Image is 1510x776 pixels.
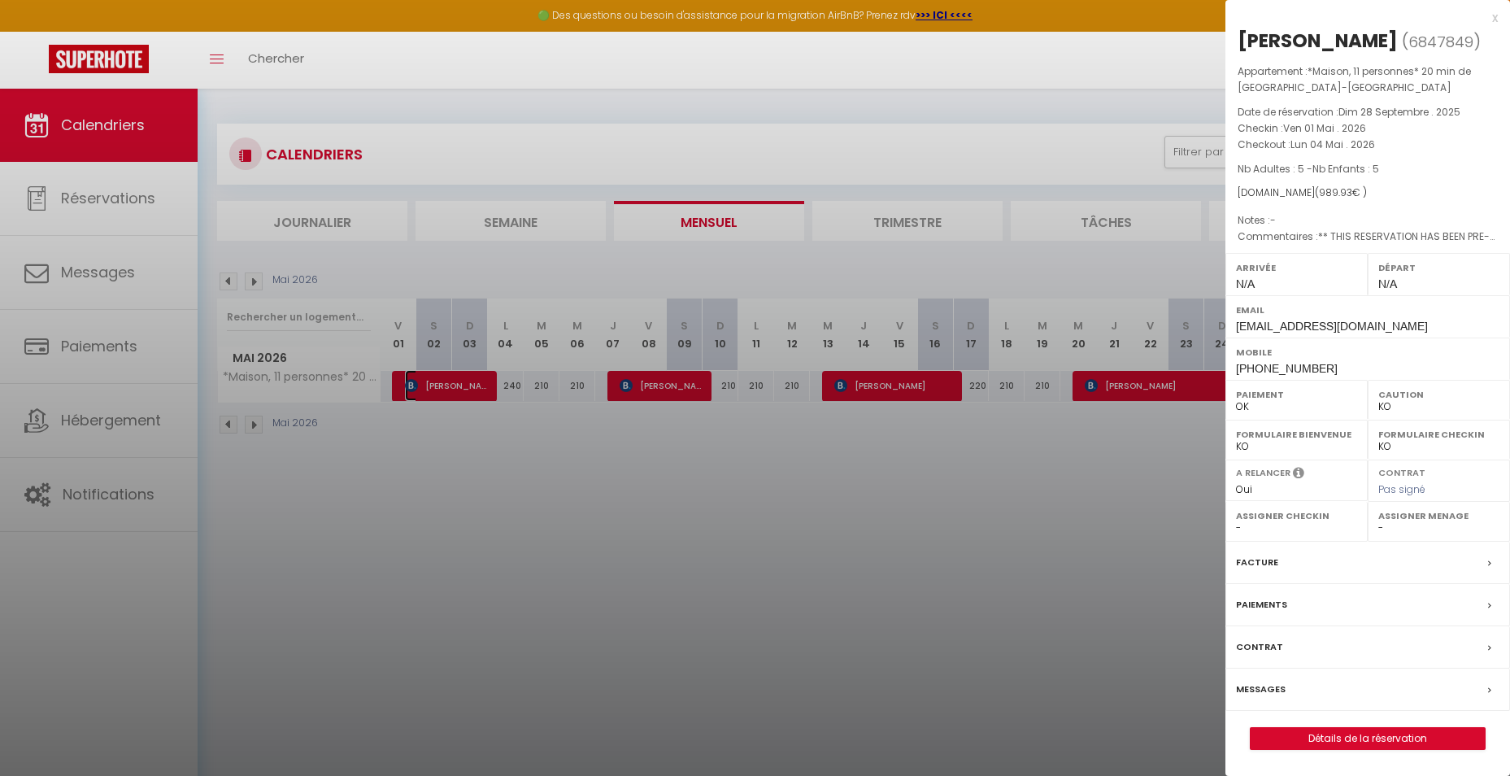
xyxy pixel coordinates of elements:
span: Dim 28 Septembre . 2025 [1338,105,1460,119]
span: N/A [1378,277,1397,290]
label: Assigner Menage [1378,508,1499,524]
p: Checkout : [1238,137,1498,153]
label: A relancer [1236,466,1290,480]
p: Commentaires : [1238,229,1498,245]
div: x [1225,8,1498,28]
span: Nb Adultes : 5 - [1238,162,1379,176]
label: Formulaire Bienvenue [1236,426,1357,442]
label: Contrat [1378,466,1425,477]
p: Notes : [1238,212,1498,229]
span: 6847849 [1408,32,1473,52]
span: Nb Enfants : 5 [1312,162,1379,176]
span: Pas signé [1378,482,1425,496]
label: Assigner Checkin [1236,508,1357,524]
div: [DOMAIN_NAME] [1238,185,1498,201]
label: Facture [1236,554,1278,571]
label: Formulaire Checkin [1378,426,1499,442]
label: Départ [1378,259,1499,276]
p: Checkin : [1238,120,1498,137]
span: [PHONE_NUMBER] [1236,362,1338,375]
span: - [1270,213,1276,227]
span: ( € ) [1315,185,1367,199]
button: Détails de la réservation [1250,727,1486,750]
p: Date de réservation : [1238,104,1498,120]
span: 989.93 [1319,185,1352,199]
label: Messages [1236,681,1286,698]
span: *Maison, 11 personnes* 20 min de [GEOGRAPHIC_DATA]-[GEOGRAPHIC_DATA] [1238,64,1471,94]
label: Caution [1378,386,1499,403]
span: [EMAIL_ADDRESS][DOMAIN_NAME] [1236,320,1428,333]
div: [PERSON_NAME] [1238,28,1398,54]
label: Email [1236,302,1499,318]
span: Lun 04 Mai . 2026 [1290,137,1375,151]
label: Contrat [1236,639,1283,656]
span: N/A [1236,277,1255,290]
label: Paiement [1236,386,1357,403]
a: Détails de la réservation [1251,728,1485,749]
span: ( ) [1402,30,1481,53]
span: Ven 01 Mai . 2026 [1283,121,1366,135]
i: Sélectionner OUI si vous souhaiter envoyer les séquences de messages post-checkout [1293,466,1304,484]
label: Arrivée [1236,259,1357,276]
label: Mobile [1236,344,1499,360]
label: Paiements [1236,596,1287,613]
p: Appartement : [1238,63,1498,96]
